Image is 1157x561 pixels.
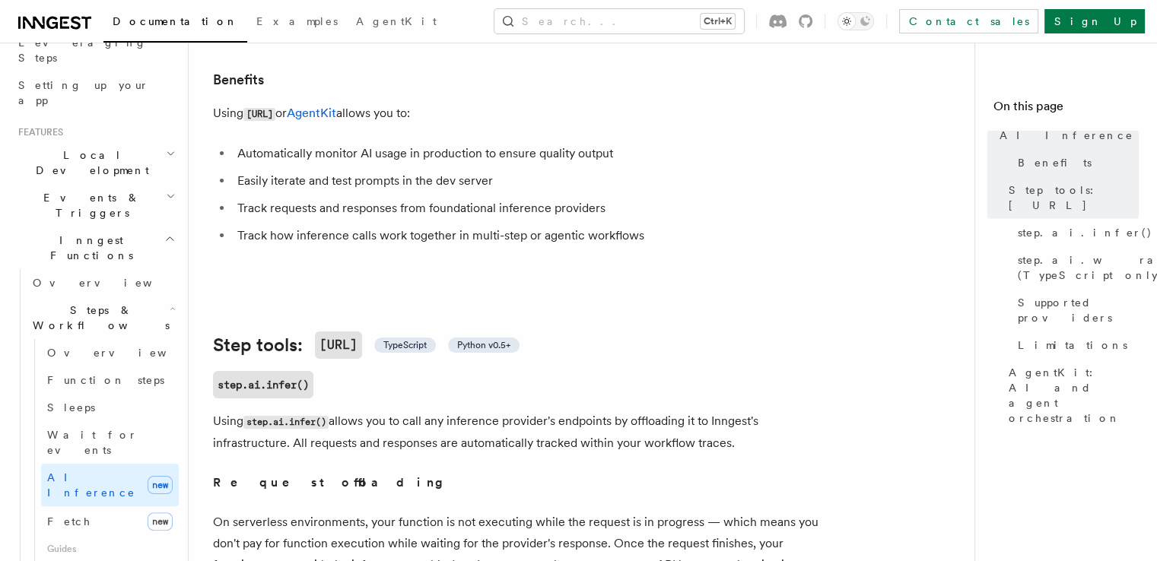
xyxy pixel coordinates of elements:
a: Step tools: [URL] [1003,176,1139,219]
span: Overview [47,347,204,359]
button: Search...Ctrl+K [494,9,744,33]
button: Events & Triggers [12,184,179,227]
p: Using or allows you to: [213,103,822,125]
h4: On this page [993,97,1139,122]
a: AgentKit: AI and agent orchestration [1003,359,1139,432]
li: Automatically monitor AI usage in production to ensure quality output [233,143,822,164]
span: Examples [256,15,338,27]
span: Guides [41,537,179,561]
button: Inngest Functions [12,227,179,269]
span: Setting up your app [18,79,149,106]
span: Overview [33,277,189,289]
span: new [148,512,173,531]
span: Features [12,126,63,138]
span: Supported providers [1018,295,1139,325]
a: Sleeps [41,394,179,421]
a: Fetchnew [41,506,179,537]
span: Benefits [1018,155,1092,170]
a: Wait for events [41,421,179,464]
a: Function steps [41,366,179,394]
a: AI Inferencenew [41,464,179,506]
kbd: Ctrl+K [701,14,735,29]
a: Sign Up [1044,9,1145,33]
a: Overview [41,339,179,366]
li: Track how inference calls work together in multi-step or agentic workflows [233,225,822,246]
a: step.ai.infer() [213,371,313,398]
a: Setting up your app [12,71,179,114]
span: AI Inference [1000,128,1133,143]
a: Supported providers [1012,289,1139,331]
a: Benefits [1012,149,1139,176]
a: step.ai.wrap() (TypeScript only) [1012,246,1139,289]
a: AI Inference [993,122,1139,149]
span: step.ai.infer() [1018,225,1152,240]
a: Examples [247,5,347,41]
span: Events & Triggers [12,190,166,220]
button: Steps & Workflows [27,296,179,339]
code: [URL] [315,331,362,359]
a: Benefits [213,69,264,90]
a: Documentation [103,5,247,43]
span: Function steps [47,374,164,386]
span: Limitations [1018,338,1127,353]
li: Easily iterate and test prompts in the dev server [233,170,822,192]
a: Step tools:[URL] TypeScript Python v0.5+ [213,331,520,359]
a: step.ai.infer() [1012,219,1139,246]
span: Local Development [12,147,166,178]
span: Fetch [47,515,91,528]
a: Contact sales [899,9,1038,33]
li: Track requests and responses from foundational inference providers [233,198,822,219]
span: Step tools: [URL] [1009,182,1139,213]
button: Local Development [12,141,179,184]
a: AgentKit [287,106,336,120]
strong: Request offloading [213,475,454,490]
span: Python v0.5+ [457,339,510,351]
span: AgentKit: AI and agent orchestration [1009,365,1139,426]
a: AgentKit [347,5,446,41]
span: Steps & Workflows [27,303,170,333]
code: [URL] [243,108,275,121]
span: Wait for events [47,429,138,456]
button: Toggle dark mode [838,12,874,30]
span: TypeScript [383,339,427,351]
p: Using allows you to call any inference provider's endpoints by offloading it to Inngest's infrast... [213,410,822,454]
span: AI Inference [47,471,135,499]
span: AgentKit [356,15,437,27]
span: new [148,476,173,494]
code: step.ai.infer() [243,416,329,429]
span: Sleeps [47,401,95,414]
span: Documentation [113,15,238,27]
a: Overview [27,269,179,296]
a: Leveraging Steps [12,29,179,71]
span: Inngest Functions [12,233,164,263]
a: Limitations [1012,331,1139,359]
